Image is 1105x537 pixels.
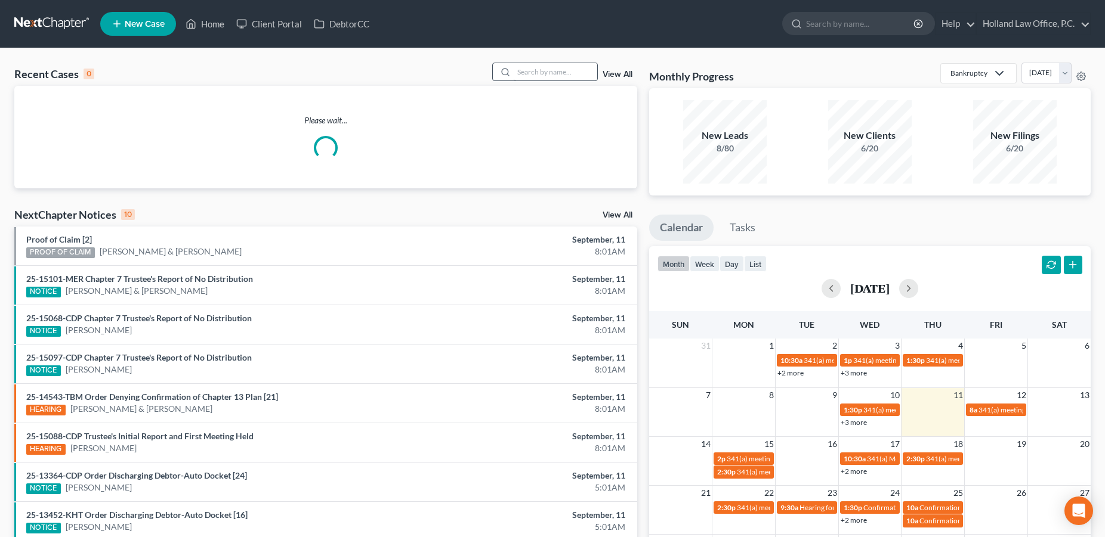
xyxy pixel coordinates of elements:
[1079,437,1091,451] span: 20
[434,391,625,403] div: September, 11
[66,285,208,297] a: [PERSON_NAME] & [PERSON_NAME]
[434,246,625,257] div: 8:01AM
[1079,388,1091,402] span: 13
[850,282,890,294] h2: [DATE]
[926,454,1041,463] span: 341(a) meeting for [PERSON_NAME]
[977,13,1090,35] a: Holland Law Office, P.C.
[763,486,775,500] span: 22
[26,365,61,376] div: NOTICE
[831,339,838,353] span: 2
[853,356,1032,365] span: 341(a) meeting for [PERSON_NAME] & [PERSON_NAME]
[841,467,867,476] a: +2 more
[867,454,983,463] span: 341(a) Meeting for [PERSON_NAME]
[434,352,625,364] div: September, 11
[26,287,61,297] div: NOTICE
[733,319,754,330] span: Mon
[26,352,252,362] a: 25-15097-CDP Chapter 7 Trustee's Report of No Distribution
[70,403,212,415] a: [PERSON_NAME] & [PERSON_NAME]
[906,503,918,512] span: 10a
[906,454,925,463] span: 2:30p
[434,312,625,324] div: September, 11
[26,392,278,402] a: 25-14543-TBM Order Denying Confirmation of Chapter 13 Plan [21]
[434,234,625,246] div: September, 11
[26,483,61,494] div: NOTICE
[826,437,838,451] span: 16
[780,356,802,365] span: 10:30a
[26,444,66,455] div: HEARING
[514,63,597,80] input: Search by name...
[826,486,838,500] span: 23
[804,356,982,365] span: 341(a) meeting for [PERSON_NAME] & [PERSON_NAME]
[434,442,625,454] div: 8:01AM
[434,364,625,375] div: 8:01AM
[894,339,901,353] span: 3
[100,246,242,257] a: [PERSON_NAME] & [PERSON_NAME]
[924,319,942,330] span: Thu
[717,467,736,476] span: 2:30p
[717,454,726,463] span: 2p
[705,388,712,402] span: 7
[1084,339,1091,353] span: 6
[700,339,712,353] span: 31
[906,516,918,525] span: 10a
[26,247,95,258] div: PROOF OF CLAIM
[14,207,135,222] div: NextChapter Notices
[799,319,814,330] span: Tue
[84,69,94,79] div: 0
[717,503,736,512] span: 2:30p
[950,68,987,78] div: Bankruptcy
[828,129,912,142] div: New Clients
[434,430,625,442] div: September, 11
[66,364,132,375] a: [PERSON_NAME]
[26,470,247,480] a: 25-13364-CDP Order Discharging Debtor-Auto Docket [24]
[806,13,915,35] input: Search by name...
[1016,388,1027,402] span: 12
[844,503,862,512] span: 1:30p
[973,129,1057,142] div: New Filings
[26,431,254,441] a: 25-15088-CDP Trustee's Initial Report and First Meeting Held
[777,368,804,377] a: +2 more
[66,521,132,533] a: [PERSON_NAME]
[121,209,135,220] div: 10
[889,437,901,451] span: 17
[831,388,838,402] span: 9
[26,523,61,533] div: NOTICE
[844,454,866,463] span: 10:30a
[841,516,867,524] a: +2 more
[603,211,632,219] a: View All
[308,13,375,35] a: DebtorCC
[14,67,94,81] div: Recent Cases
[906,356,925,365] span: 1:30p
[434,521,625,533] div: 5:01AM
[719,215,766,241] a: Tasks
[66,482,132,493] a: [PERSON_NAME]
[841,368,867,377] a: +3 more
[1016,437,1027,451] span: 19
[800,503,893,512] span: Hearing for [PERSON_NAME]
[672,319,689,330] span: Sun
[14,114,637,126] p: Please wait...
[990,319,1002,330] span: Fri
[26,510,248,520] a: 25-13452-KHT Order Discharging Debtor-Auto Docket [16]
[26,405,66,415] div: HEARING
[952,486,964,500] span: 25
[1016,486,1027,500] span: 26
[690,256,720,272] button: week
[936,13,976,35] a: Help
[952,437,964,451] span: 18
[768,339,775,353] span: 1
[26,313,252,323] a: 25-15068-CDP Chapter 7 Trustee's Report of No Distribution
[700,486,712,500] span: 21
[26,326,61,337] div: NOTICE
[683,129,767,142] div: New Leads
[841,418,867,427] a: +3 more
[863,503,1096,512] span: Confirmation hearing for Broc Charleston second case & [PERSON_NAME]
[66,324,132,336] a: [PERSON_NAME]
[744,256,767,272] button: list
[434,403,625,415] div: 8:01AM
[763,437,775,451] span: 15
[649,69,734,83] h3: Monthly Progress
[658,256,690,272] button: month
[768,388,775,402] span: 8
[603,70,632,79] a: View All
